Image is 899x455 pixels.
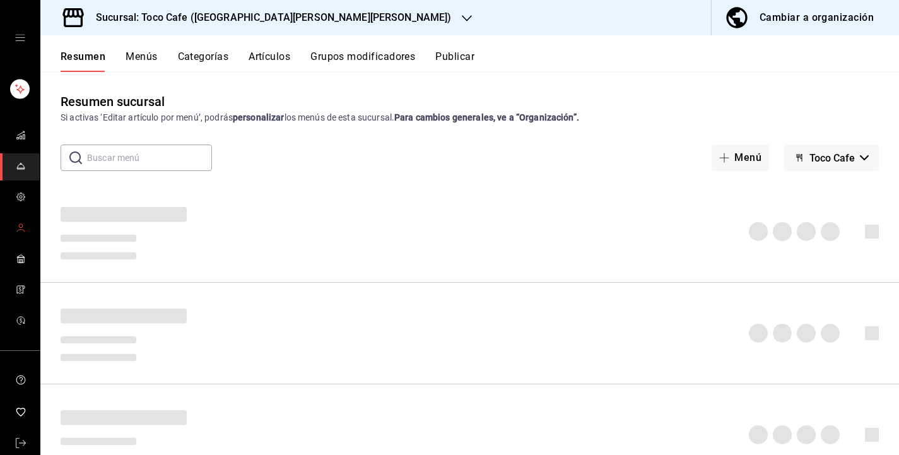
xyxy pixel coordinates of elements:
strong: personalizar [233,112,285,122]
button: Menús [126,50,157,72]
span: Toco Cafe [809,152,855,164]
button: Grupos modificadores [310,50,415,72]
button: Menú [712,145,769,171]
div: Si activas ‘Editar artículo por menú’, podrás los menús de esta sucursal. [61,111,879,124]
h3: Sucursal: Toco Cafe ([GEOGRAPHIC_DATA][PERSON_NAME][PERSON_NAME]) [86,10,452,25]
button: Categorías [178,50,229,72]
button: Publicar [435,50,474,72]
div: Resumen sucursal [61,92,165,111]
button: Resumen [61,50,105,72]
button: Artículos [249,50,290,72]
div: navigation tabs [61,50,899,72]
div: Cambiar a organización [760,9,874,27]
button: Toco Cafe [784,145,879,171]
button: open drawer [15,33,25,43]
input: Buscar menú [87,145,212,170]
strong: Para cambios generales, ve a “Organización”. [394,112,579,122]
